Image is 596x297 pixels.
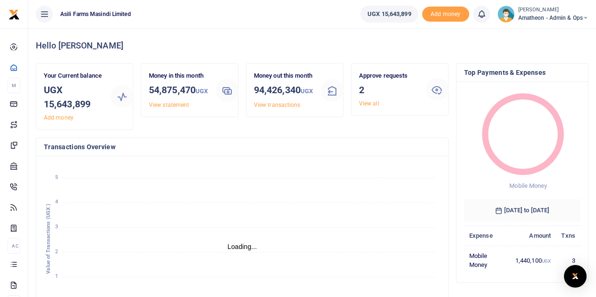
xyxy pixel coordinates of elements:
h3: 94,426,340 [254,83,313,98]
a: profile-user [PERSON_NAME] Amatheon - Admin & Ops [498,6,588,23]
tspan: 3 [55,224,58,230]
tspan: 2 [55,249,58,255]
small: [PERSON_NAME] [518,6,588,14]
h4: Transactions Overview [44,142,441,152]
span: Add money [422,7,469,22]
td: 3 [556,246,580,275]
tspan: 4 [55,199,58,205]
span: UGX 15,643,899 [367,9,411,19]
li: Wallet ballance [357,6,422,23]
li: M [8,78,20,93]
p: Money in this month [149,71,208,81]
tspan: 5 [55,174,58,180]
span: Mobile Money [509,182,547,189]
a: Add money [422,10,469,17]
img: profile-user [498,6,514,23]
tspan: 1 [55,273,58,280]
span: Asili Farms Masindi Limited [57,10,135,18]
td: 1,440,100 [510,246,556,275]
small: UGX [542,258,551,264]
a: Add money [44,114,73,121]
li: Toup your wallet [422,7,469,22]
a: UGX 15,643,899 [360,6,418,23]
th: Txns [556,225,580,246]
h6: [DATE] to [DATE] [464,199,580,222]
h3: 54,875,470 [149,83,208,98]
h3: UGX 15,643,899 [44,83,103,111]
a: View statement [149,102,189,108]
p: Your Current balance [44,71,103,81]
p: Approve requests [359,71,418,81]
span: Amatheon - Admin & Ops [518,14,588,22]
th: Amount [510,225,556,246]
img: logo-small [8,9,20,20]
h4: Hello [PERSON_NAME] [36,40,588,51]
h4: Top Payments & Expenses [464,67,580,78]
a: View transactions [254,102,301,108]
div: Open Intercom Messenger [564,265,587,288]
a: View all [359,100,379,107]
li: Ac [8,238,20,254]
td: Mobile Money [464,246,510,275]
text: Value of Transactions (UGX ) [45,204,51,274]
p: Money out this month [254,71,313,81]
th: Expense [464,225,510,246]
small: UGX [196,88,208,95]
text: Loading... [228,243,257,250]
small: UGX [301,88,313,95]
h3: 2 [359,83,418,97]
a: logo-small logo-large logo-large [8,10,20,17]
